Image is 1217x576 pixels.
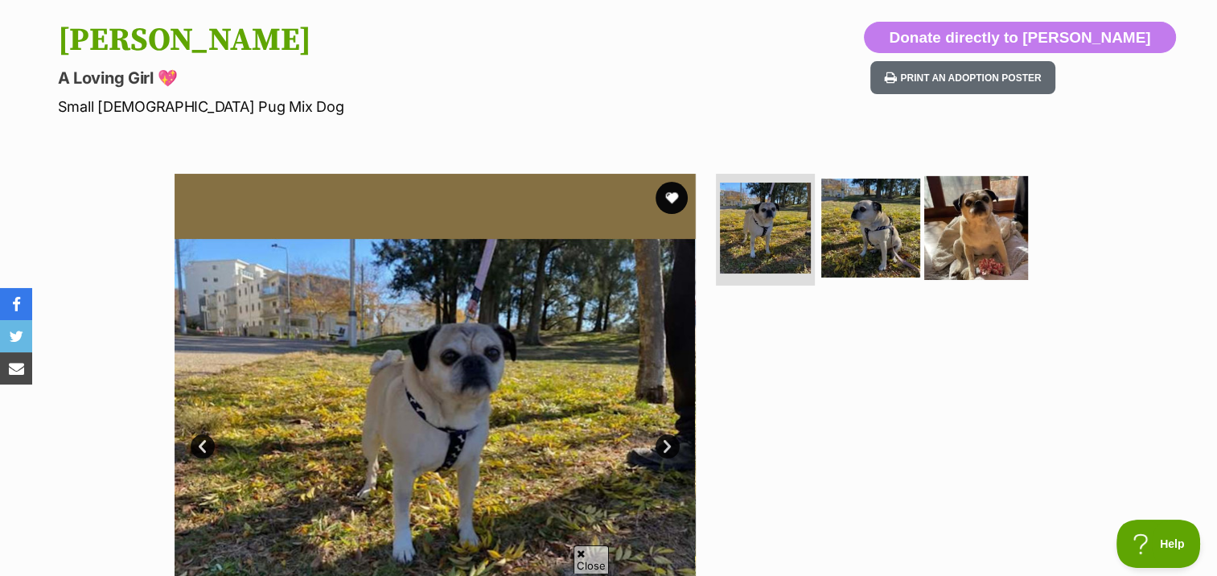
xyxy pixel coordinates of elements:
[656,182,688,214] button: favourite
[656,434,680,459] a: Next
[191,434,215,459] a: Prev
[58,96,738,117] p: Small [DEMOGRAPHIC_DATA] Pug Mix Dog
[58,22,738,59] h1: [PERSON_NAME]
[58,67,738,89] p: A Loving Girl 💖
[720,183,811,274] img: Photo of Cleo
[574,545,609,574] span: Close
[864,22,1175,54] button: Donate directly to [PERSON_NAME]
[924,175,1028,279] img: Photo of Cleo
[821,179,920,278] img: Photo of Cleo
[1116,520,1201,568] iframe: Help Scout Beacon - Open
[870,61,1055,94] button: Print an adoption poster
